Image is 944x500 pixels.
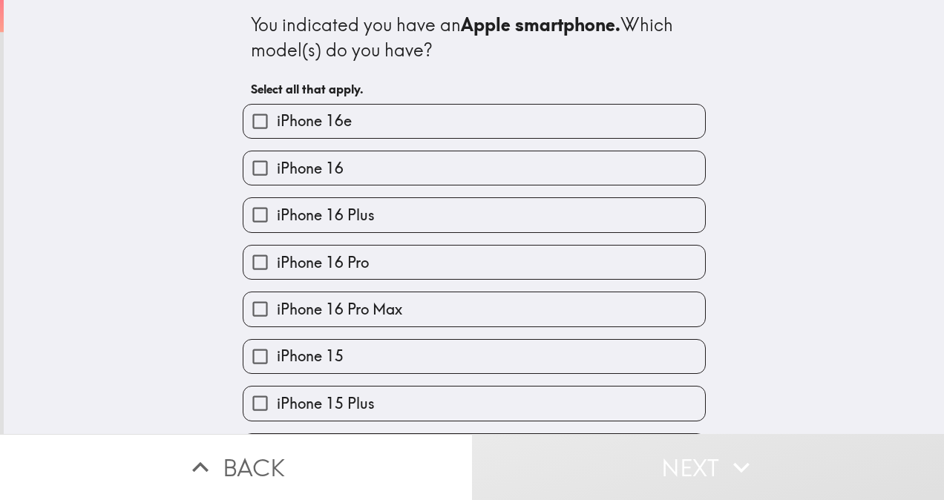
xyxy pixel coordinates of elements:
[243,340,705,373] button: iPhone 15
[472,434,944,500] button: Next
[243,246,705,279] button: iPhone 16 Pro
[243,105,705,138] button: iPhone 16e
[243,386,705,420] button: iPhone 15 Plus
[243,292,705,326] button: iPhone 16 Pro Max
[251,13,698,62] div: You indicated you have an Which model(s) do you have?
[277,205,375,226] span: iPhone 16 Plus
[277,252,369,273] span: iPhone 16 Pro
[277,393,375,414] span: iPhone 15 Plus
[461,13,620,36] b: Apple smartphone.
[243,198,705,231] button: iPhone 16 Plus
[277,158,344,179] span: iPhone 16
[243,151,705,185] button: iPhone 16
[277,346,344,366] span: iPhone 15
[277,111,352,131] span: iPhone 16e
[251,81,698,97] h6: Select all that apply.
[277,299,402,320] span: iPhone 16 Pro Max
